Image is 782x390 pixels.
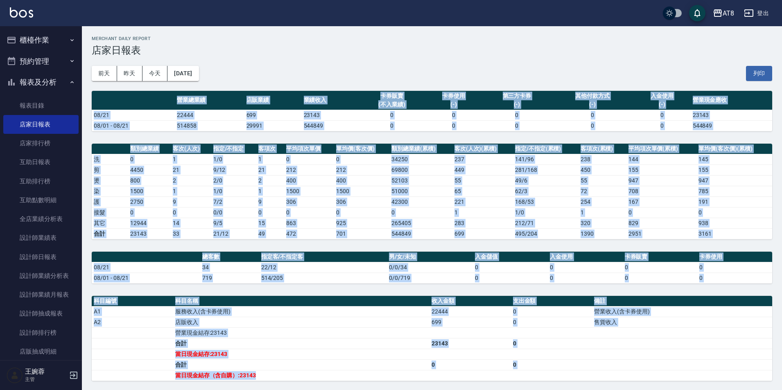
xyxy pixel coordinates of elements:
td: 剪 [92,165,128,175]
td: 2750 [128,196,171,207]
td: 306 [334,196,389,207]
td: 營業收入(含卡券使用) [592,306,772,317]
td: 14 [171,218,211,228]
h5: 王婉蓉 [25,367,67,376]
td: 863 [284,218,334,228]
div: 其他付款方式 [554,92,631,100]
td: 544849 [389,228,452,239]
td: 2 [256,175,284,186]
th: 指定客/不指定客 [259,252,387,262]
td: 51000 [389,186,452,196]
td: 合計 [173,359,429,370]
th: 營業現金應收 [691,91,772,110]
td: 1 [579,207,626,218]
td: 0 [334,154,389,165]
a: 店家排行榜 [3,134,79,153]
td: 544849 [302,120,359,131]
td: 544849 [691,120,772,131]
td: 0 [425,120,482,131]
div: (-) [554,100,631,109]
td: 72 [579,186,626,196]
td: 221 [452,196,513,207]
td: 785 [696,186,772,196]
a: 互助日報表 [3,153,79,171]
a: 設計師業績月報表 [3,285,79,304]
td: 0 [511,306,592,317]
td: 1 / 0 [513,207,579,218]
th: 科目編號 [92,296,173,307]
td: 495/204 [513,228,579,239]
a: 設計師排行榜 [3,323,79,342]
td: 22/12 [259,262,387,273]
td: 0 [429,359,511,370]
td: 23143 [302,110,359,120]
td: 0 [482,120,552,131]
a: 設計師抽成報表 [3,304,79,323]
td: 0 [171,207,211,218]
td: 21/12 [211,228,257,239]
td: 1 [171,186,211,196]
th: 備註 [592,296,772,307]
td: 12944 [128,218,171,228]
th: 客項次(累積) [579,144,626,154]
td: 400 [284,175,334,186]
td: 1 / 0 [211,186,257,196]
td: 接髮 [92,207,128,218]
td: 0 [389,207,452,218]
td: 947 [626,175,697,186]
td: 55 [579,175,626,186]
table: a dense table [92,252,772,284]
td: 當日現金結存:23143 [173,349,429,359]
td: 22444 [175,110,244,120]
th: 卡券販賣 [623,252,698,262]
th: 總客數 [200,252,259,262]
td: 1500 [284,186,334,196]
td: 0 [551,110,633,120]
table: a dense table [92,296,772,381]
div: 卡券販賣 [361,92,423,100]
td: 燙 [92,175,128,186]
td: 08/21 [92,110,175,120]
td: 699 [244,110,302,120]
td: 0 [548,273,623,283]
td: 514858 [175,120,244,131]
a: 設計師日報表 [3,248,79,266]
td: 7 / 2 [211,196,257,207]
th: 入金儲值 [473,252,548,262]
td: 0 [334,207,389,218]
button: 前天 [92,66,117,81]
button: 報表及分析 [3,72,79,93]
td: 0 [696,207,772,218]
a: 報表目錄 [3,96,79,115]
td: 69800 [389,165,452,175]
td: 212 [284,165,334,175]
a: 店販抽成明細 [3,342,79,361]
td: 708 [626,186,697,196]
td: 23143 [128,228,171,239]
td: 0 [359,110,425,120]
td: 0 [284,207,334,218]
td: 699 [429,317,511,327]
td: 0 [128,154,171,165]
td: 49 [256,228,284,239]
td: 08/21 [92,262,200,273]
div: 第三方卡券 [484,92,550,100]
td: 合計 [92,228,128,239]
td: 0 [473,273,548,283]
td: 0 [626,207,697,218]
td: 238 [579,154,626,165]
td: 1 [171,154,211,165]
td: 719 [200,273,259,283]
td: 售貨收入 [592,317,772,327]
td: 23143 [691,110,772,120]
td: 1500 [334,186,389,196]
h3: 店家日報表 [92,45,772,56]
td: 0 [548,262,623,273]
td: 155 [696,165,772,175]
button: 今天 [142,66,168,81]
td: 0 [697,273,772,283]
td: 52103 [389,175,452,186]
td: 染 [92,186,128,196]
td: 472 [284,228,334,239]
button: AT8 [710,5,737,22]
